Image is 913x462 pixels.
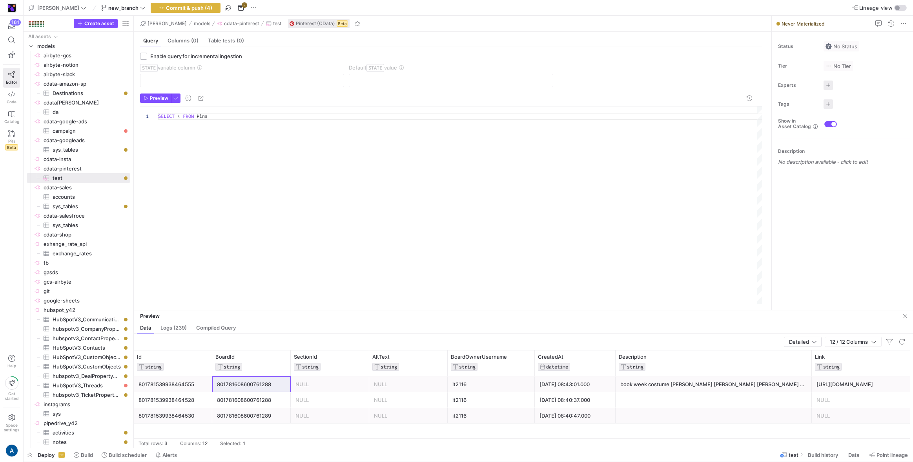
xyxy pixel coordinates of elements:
[859,5,893,11] span: Lineage view
[27,88,130,98] a: Destinations​​​​​​​​​
[778,63,817,69] span: Tier
[27,418,130,428] a: pipedrive_y42​​​​​​​​
[539,408,611,423] div: [DATE] 08:40:47.000
[27,107,130,117] a: da​​​​​​​​​
[217,392,286,408] div: 801781608600761288
[166,5,212,11] span: Commit & push (4)
[778,148,910,154] p: Description
[53,438,121,447] span: notes​​​​​​​​​
[53,381,121,390] span: HubSpotV3_Threads​​​​​​​​​
[27,371,130,381] div: Press SPACE to select this row.
[27,249,130,258] div: Press SPACE to select this row.
[27,400,130,409] div: Press SPACE to select this row.
[3,373,20,404] button: Getstarted
[27,343,130,352] div: Press SPACE to select this row.
[27,400,130,409] a: instagrams​​​​​​​​
[27,51,130,60] a: airbyte-gcs​​​​​​​​
[451,354,507,360] span: BoardOwnerUsername
[53,89,121,98] span: Destinations​​​​​​​​​
[27,249,130,258] a: exchange_rates​​​​​​​​​
[830,339,871,345] span: 12 / 12 Columns
[27,154,130,164] div: Press SPACE to select this row.
[782,21,825,27] span: Never Materialized
[84,21,114,26] span: Create asset
[27,173,130,183] a: test​​​​​​​​​
[264,19,283,28] button: test
[778,118,811,129] span: Show in Asset Catalog
[27,117,130,126] div: Press SPACE to select this row.
[7,99,16,104] span: Code
[27,315,130,324] div: Press SPACE to select this row.
[140,113,149,120] div: 1
[546,364,568,370] span: DATETIME
[27,381,130,390] a: HubSpotV3_Threads​​​​​​​​​
[148,21,187,26] span: [PERSON_NAME]
[27,390,130,400] a: hubspotv3_TicketPropertyGroups​​​​​​​​​
[44,211,129,220] span: cdata-salesfroce​​​​​​​​
[374,408,443,423] div: NULL
[137,354,142,360] span: Id
[6,80,17,84] span: Editor
[53,353,121,362] span: HubSpotV3_CustomObjectProperties​​​​​​​​​
[27,390,130,400] div: Press SPACE to select this row.
[27,79,130,88] div: Press SPACE to select this row.
[337,20,348,27] span: Beta
[10,19,21,26] div: 161
[44,183,129,192] span: cdata-sales​​​​​​​​
[27,286,130,296] div: Press SPACE to select this row.
[3,88,20,107] a: Code
[44,230,129,239] span: cdata-shop​​​​​​​​
[217,408,286,423] div: 801781608600761289
[27,183,130,192] a: cdata-sales​​​​​​​​
[243,441,245,446] div: 1
[3,19,20,33] button: 161
[143,38,158,43] span: Query
[374,392,443,408] div: NULL
[27,107,130,117] div: Press SPACE to select this row.
[220,441,241,446] div: Selected:
[140,64,195,71] span: variable column
[27,296,130,305] div: Press SPACE to select this row.
[53,108,121,117] span: da​​​​​​​​​
[202,441,208,446] div: 12
[27,334,130,343] div: Press SPACE to select this row.
[162,452,177,458] span: Alerts
[27,164,130,173] a: cdata-pinterest​​​​​​​​
[151,3,221,13] button: Commit & push (4)
[295,408,364,423] div: NULL
[81,452,93,458] span: Build
[27,437,130,447] a: notes​​​​​​​​​
[44,136,129,145] span: cdata-googleads​​​​​​​​
[150,53,242,59] span: Enable query for incremental ingestion
[27,362,130,371] a: HubSpotV3_CustomObjects​​​​​​​​​
[145,364,162,370] span: STRING
[217,377,286,392] div: 801781608600761288
[138,19,189,28] button: [PERSON_NAME]
[349,64,397,71] span: Default value
[3,411,20,436] a: Spacesettings
[27,437,130,447] div: Press SPACE to select this row.
[164,441,168,446] div: 3
[27,192,130,202] div: Press SPACE to select this row.
[180,441,201,446] div: Columns:
[194,21,210,26] span: models
[192,19,212,28] button: models
[27,277,130,286] div: Press SPACE to select this row.
[27,296,130,305] a: google-sheets​​​​​​​​
[27,409,130,418] a: sys​​​​​​​​​
[5,144,18,150] span: Beta
[539,392,611,408] div: [DATE] 08:40:37.000
[27,371,130,381] a: hubspotv3_DealPropertyGroups​​​​​​​​​
[140,313,160,319] span: Preview
[302,364,319,370] span: STRING
[44,155,129,164] span: cdata-insta​​​​​​​​
[5,391,18,401] span: Get started
[3,1,20,15] a: https://storage.googleapis.com/y42-prod-data-exchange/images/E4LAT4qaMCxLTOZoOQ32fao10ZFgsP4yJQ8S...
[778,101,817,107] span: Tags
[826,63,851,69] span: No Tier
[208,38,244,43] span: Table tests
[27,315,130,324] a: HubSpotV3_Communications​​​​​​​​​
[824,61,853,71] button: No tierNo Tier
[44,117,129,126] span: cdata-google-ads​​​​​​​​
[53,362,121,371] span: HubSpotV3_CustomObjects​​​​​​​​​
